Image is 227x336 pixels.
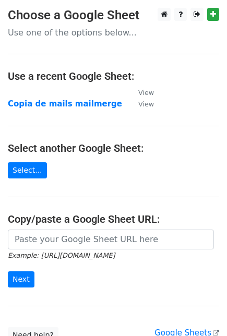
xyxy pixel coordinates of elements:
h4: Use a recent Google Sheet: [8,70,219,82]
small: View [138,89,154,97]
input: Paste your Google Sheet URL here [8,230,214,249]
h4: Select another Google Sheet: [8,142,219,154]
a: Select... [8,162,47,178]
a: View [128,88,154,97]
input: Next [8,271,34,287]
h3: Choose a Google Sheet [8,8,219,23]
small: Example: [URL][DOMAIN_NAME] [8,251,115,259]
small: View [138,100,154,108]
h4: Copy/paste a Google Sheet URL: [8,213,219,225]
a: Copia de mails mailmerge [8,99,122,109]
a: View [128,99,154,109]
p: Use one of the options below... [8,27,219,38]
